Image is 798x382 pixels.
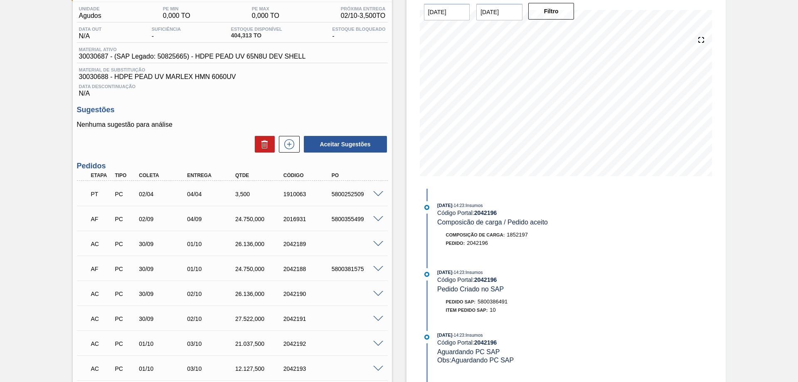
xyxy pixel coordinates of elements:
[137,241,191,247] div: 30/09/2025
[113,266,138,272] div: Pedido de Compra
[464,270,483,275] span: : Insumos
[476,4,522,20] input: dd/mm/yyyy
[77,162,388,170] h3: Pedidos
[137,365,191,372] div: 01/10/2025
[185,266,239,272] div: 01/10/2025
[89,260,114,278] div: Aguardando Faturamento
[79,12,101,20] span: Agudos
[79,6,101,11] span: Unidade
[330,216,384,222] div: 5800355499
[437,219,548,226] span: Composicão de carga / Pedido aceito
[77,81,388,97] div: N/A
[281,266,335,272] div: 2042188
[113,340,138,347] div: Pedido de Compra
[185,173,239,178] div: Entrega
[233,216,287,222] div: 24.750,000
[91,340,112,347] p: AC
[79,47,306,52] span: Material ativo
[150,27,183,40] div: -
[89,185,114,203] div: Pedido em Trânsito
[330,191,384,197] div: 5800252509
[437,286,504,293] span: Pedido Criado no SAP
[528,3,574,20] button: Filtro
[281,173,335,178] div: Código
[113,241,138,247] div: Pedido de Compra
[137,340,191,347] div: 01/10/2025
[490,307,495,313] span: 10
[453,203,464,208] span: - 14:23
[478,298,507,305] span: 5800386491
[233,340,287,347] div: 21.037,500
[137,291,191,297] div: 30/09/2025
[185,241,239,247] div: 01/10/2025
[233,291,287,297] div: 26.136,000
[233,191,287,197] div: 3,500
[304,136,387,153] button: Aceitar Sugestões
[113,315,138,322] div: Pedido de Compra
[281,315,335,322] div: 2042191
[185,315,239,322] div: 02/10/2025
[446,308,488,313] span: Item pedido SAP:
[185,365,239,372] div: 03/10/2025
[137,266,191,272] div: 30/09/2025
[137,216,191,222] div: 02/09/2025
[453,333,464,338] span: - 14:23
[79,73,386,81] span: 30030688 - HDPE PEAD UV MARLEX HMN 6060UV
[474,276,497,283] strong: 2042196
[437,339,635,346] div: Código Portal:
[233,315,287,322] div: 27.522,000
[185,216,239,222] div: 04/09/2025
[89,310,114,328] div: Aguardando Composição de Carga
[437,357,514,364] span: Obs: Aguardando PC SAP
[341,12,386,20] span: 02/10 - 3,500 TO
[113,191,138,197] div: Pedido de Compra
[233,173,287,178] div: Qtde
[89,210,114,228] div: Aguardando Faturamento
[464,203,483,208] span: : Insumos
[77,121,388,128] p: Nenhuma sugestão para análise
[446,299,476,304] span: Pedido SAP:
[91,365,112,372] p: AC
[163,12,190,20] span: 0,000 TO
[252,6,279,11] span: PE MAX
[79,84,386,89] span: Data Descontinuação
[137,315,191,322] div: 30/09/2025
[231,32,282,39] span: 404,313 TO
[424,272,429,277] img: atual
[437,270,452,275] span: [DATE]
[91,315,112,322] p: AC
[330,27,387,40] div: -
[281,291,335,297] div: 2042190
[233,365,287,372] div: 12.127,500
[152,27,181,32] span: Suficiência
[89,360,114,378] div: Aguardando Composição de Carga
[424,205,429,210] img: atual
[437,209,635,216] div: Código Portal:
[185,291,239,297] div: 02/10/2025
[89,335,114,353] div: Aguardando Composição de Carga
[281,241,335,247] div: 2042189
[424,4,470,20] input: dd/mm/yyyy
[113,365,138,372] div: Pedido de Compra
[79,67,386,72] span: Material de Substituição
[77,106,388,114] h3: Sugestões
[89,235,114,253] div: Aguardando Composição de Carga
[163,6,190,11] span: PE MIN
[233,266,287,272] div: 24.750,000
[474,209,497,216] strong: 2042196
[137,173,191,178] div: Coleta
[89,173,114,178] div: Etapa
[113,291,138,297] div: Pedido de Compra
[91,291,112,297] p: AC
[91,191,112,197] p: PT
[467,240,488,246] span: 2042196
[281,216,335,222] div: 2016931
[252,12,279,20] span: 0,000 TO
[91,241,112,247] p: AC
[79,53,306,60] span: 30030687 - (SAP Legado: 50825665) - HDPE PEAD UV 65N8U DEV SHELL
[185,191,239,197] div: 04/04/2025
[251,136,275,153] div: Excluir Sugestões
[437,333,452,338] span: [DATE]
[185,340,239,347] div: 03/10/2025
[446,241,465,246] span: Pedido :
